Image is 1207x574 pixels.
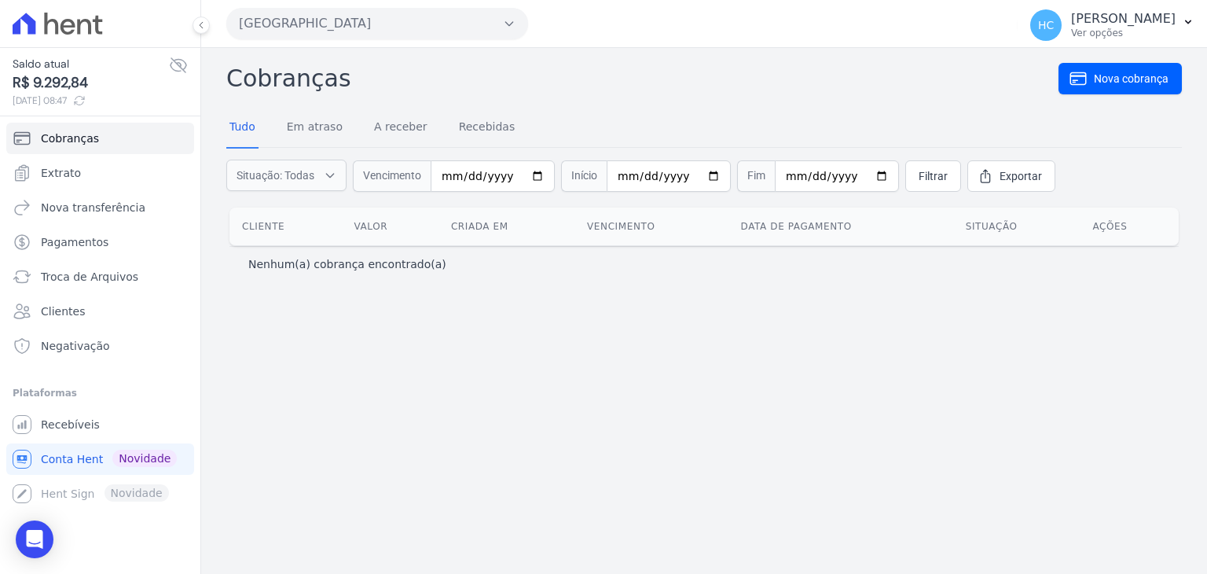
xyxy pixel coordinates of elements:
[342,208,438,245] th: Valor
[1058,63,1182,94] a: Nova cobrança
[226,160,347,191] button: Situação: Todas
[728,208,953,245] th: Data de pagamento
[226,61,1058,96] h2: Cobranças
[41,131,99,146] span: Cobranças
[1094,71,1168,86] span: Nova cobrança
[6,192,194,223] a: Nova transferência
[456,108,519,149] a: Recebidas
[1080,208,1179,245] th: Ações
[967,160,1055,192] a: Exportar
[953,208,1080,245] th: Situação
[237,167,314,183] span: Situação: Todas
[41,417,100,432] span: Recebíveis
[353,160,431,192] span: Vencimento
[41,451,103,467] span: Conta Hent
[6,157,194,189] a: Extrato
[371,108,431,149] a: A receber
[1071,27,1176,39] p: Ver opções
[919,168,948,184] span: Filtrar
[13,94,169,108] span: [DATE] 08:47
[574,208,728,245] th: Vencimento
[248,256,446,272] p: Nenhum(a) cobrança encontrado(a)
[112,450,177,467] span: Novidade
[6,226,194,258] a: Pagamentos
[905,160,961,192] a: Filtrar
[438,208,574,245] th: Criada em
[6,443,194,475] a: Conta Hent Novidade
[13,72,169,94] span: R$ 9.292,84
[13,384,188,403] div: Plataformas
[1018,3,1207,47] button: HC [PERSON_NAME] Ver opções
[41,304,85,319] span: Clientes
[41,234,108,250] span: Pagamentos
[226,108,259,149] a: Tudo
[6,330,194,362] a: Negativação
[6,261,194,293] a: Troca de Arquivos
[6,123,194,154] a: Cobranças
[41,165,81,181] span: Extrato
[1000,168,1042,184] span: Exportar
[41,200,145,215] span: Nova transferência
[16,521,53,558] div: Open Intercom Messenger
[13,123,188,510] nav: Sidebar
[13,56,169,72] span: Saldo atual
[1071,11,1176,27] p: [PERSON_NAME]
[737,160,775,192] span: Fim
[284,108,346,149] a: Em atraso
[226,8,528,39] button: [GEOGRAPHIC_DATA]
[6,409,194,440] a: Recebíveis
[229,208,342,245] th: Cliente
[6,296,194,327] a: Clientes
[1038,20,1054,31] span: HC
[41,338,110,354] span: Negativação
[41,269,138,285] span: Troca de Arquivos
[561,160,607,192] span: Início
